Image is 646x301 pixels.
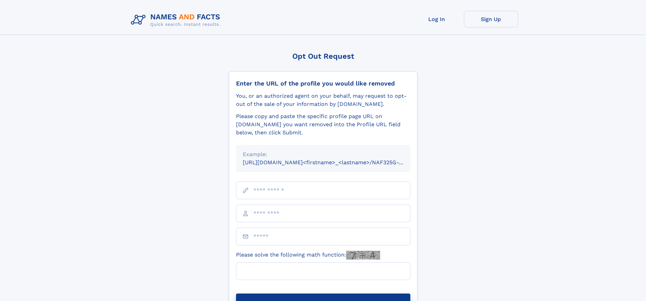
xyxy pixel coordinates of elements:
[236,251,380,260] label: Please solve the following math function:
[229,52,417,60] div: Opt Out Request
[243,159,423,166] small: [URL][DOMAIN_NAME]<firstname>_<lastname>/NAF325G-xxxxxxxx
[243,150,404,158] div: Example:
[236,80,410,87] div: Enter the URL of the profile you would like removed
[464,11,518,27] a: Sign Up
[236,112,410,137] div: Please copy and paste the specific profile page URL on [DOMAIN_NAME] you want removed into the Pr...
[410,11,464,27] a: Log In
[236,92,410,108] div: You, or an authorized agent on your behalf, may request to opt-out of the sale of your informatio...
[128,11,226,29] img: Logo Names and Facts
